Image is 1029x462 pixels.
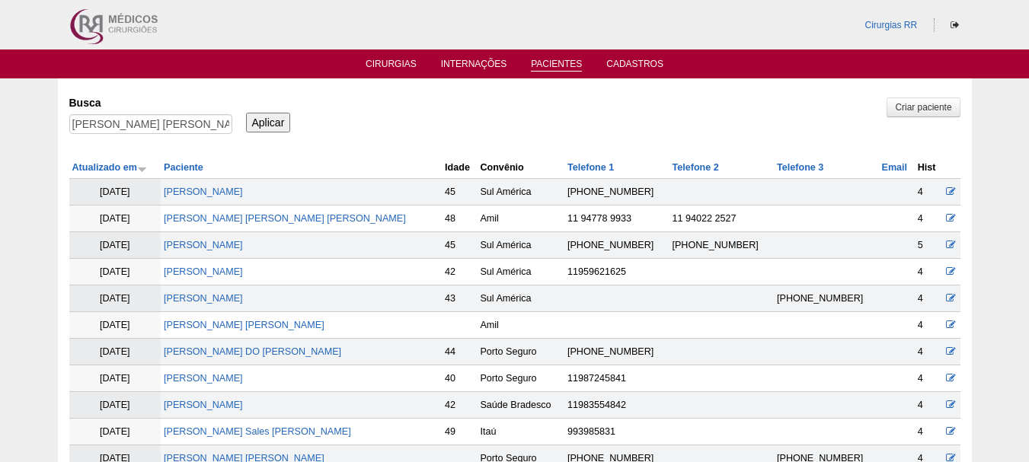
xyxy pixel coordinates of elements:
[915,206,942,232] td: 4
[69,312,161,339] td: [DATE]
[442,259,477,285] td: 42
[915,339,942,365] td: 4
[246,113,291,132] input: Aplicar
[442,392,477,419] td: 42
[564,365,669,392] td: 11987245841
[477,312,564,339] td: Amil
[564,206,669,232] td: 11 94778 9933
[164,162,203,173] a: Paciente
[164,426,351,437] a: [PERSON_NAME] Sales [PERSON_NAME]
[69,206,161,232] td: [DATE]
[882,162,908,173] a: Email
[69,339,161,365] td: [DATE]
[442,365,477,392] td: 40
[606,59,663,74] a: Cadastros
[164,186,243,197] a: [PERSON_NAME]
[442,419,477,445] td: 49
[477,179,564,206] td: Sul América
[69,419,161,445] td: [DATE]
[567,162,614,173] a: Telefone 1
[564,259,669,285] td: 11959621625
[915,157,942,179] th: Hist
[477,285,564,312] td: Sul América
[69,232,161,259] td: [DATE]
[69,259,161,285] td: [DATE]
[887,97,960,117] a: Criar paciente
[164,213,406,224] a: [PERSON_NAME] [PERSON_NAME] [PERSON_NAME]
[774,285,879,312] td: [PHONE_NUMBER]
[915,232,942,259] td: 5
[564,419,669,445] td: 993985831
[69,285,161,312] td: [DATE]
[915,312,942,339] td: 4
[164,266,243,277] a: [PERSON_NAME]
[477,232,564,259] td: Sul América
[442,285,477,312] td: 43
[951,21,959,30] i: Sair
[477,259,564,285] td: Sul América
[69,114,232,134] input: Digite os termos que você deseja procurar.
[69,365,161,392] td: [DATE]
[137,164,147,174] img: ordem crescente
[672,162,718,173] a: Telefone 2
[164,320,324,330] a: [PERSON_NAME] [PERSON_NAME]
[164,400,243,410] a: [PERSON_NAME]
[669,206,774,232] td: 11 94022 2527
[864,20,917,30] a: Cirurgias RR
[915,179,942,206] td: 4
[164,240,243,250] a: [PERSON_NAME]
[477,157,564,179] th: Convênio
[915,285,942,312] td: 4
[477,206,564,232] td: Amil
[442,157,477,179] th: Idade
[69,95,232,110] label: Busca
[915,365,942,392] td: 4
[442,179,477,206] td: 45
[477,392,564,419] td: Saúde Bradesco
[442,339,477,365] td: 44
[564,339,669,365] td: [PHONE_NUMBER]
[477,365,564,392] td: Porto Seguro
[164,373,243,384] a: [PERSON_NAME]
[564,179,669,206] td: [PHONE_NUMBER]
[442,232,477,259] td: 45
[669,232,774,259] td: [PHONE_NUMBER]
[69,392,161,419] td: [DATE]
[69,179,161,206] td: [DATE]
[366,59,417,74] a: Cirurgias
[915,392,942,419] td: 4
[441,59,507,74] a: Internações
[164,346,341,357] a: [PERSON_NAME] DO [PERSON_NAME]
[164,293,243,304] a: [PERSON_NAME]
[72,162,147,173] a: Atualizado em
[915,259,942,285] td: 4
[531,59,582,72] a: Pacientes
[564,232,669,259] td: [PHONE_NUMBER]
[477,419,564,445] td: Itaú
[915,419,942,445] td: 4
[477,339,564,365] td: Porto Seguro
[777,162,823,173] a: Telefone 3
[442,206,477,232] td: 48
[564,392,669,419] td: 11983554842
